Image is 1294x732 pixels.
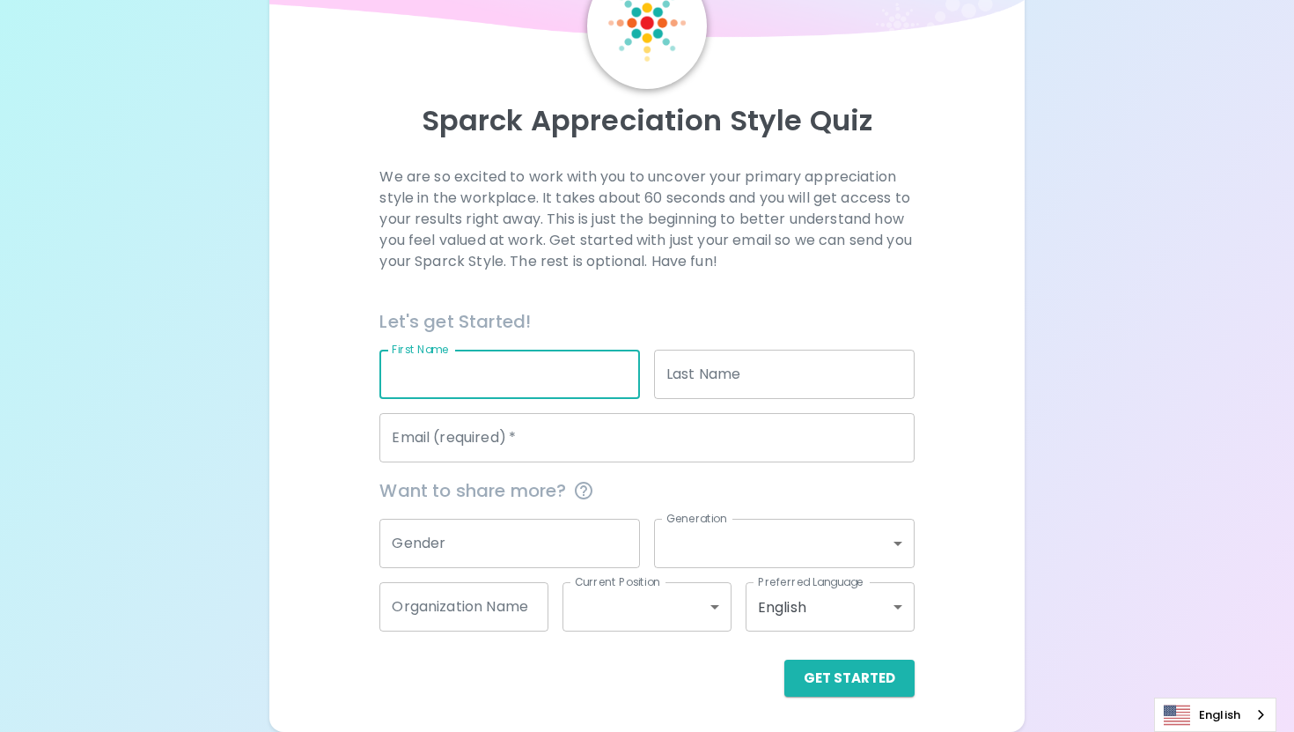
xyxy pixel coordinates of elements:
aside: Language selected: English [1154,698,1276,732]
svg: This information is completely confidential and only used for aggregated appreciation studies at ... [573,480,594,501]
p: Sparck Appreciation Style Quiz [290,103,1003,138]
a: English [1155,699,1276,731]
h6: Let's get Started! [379,307,914,336]
label: Generation [666,511,727,526]
p: We are so excited to work with you to uncover your primary appreciation style in the workplace. I... [379,166,914,272]
div: English [746,582,915,632]
label: Preferred Language [758,574,864,589]
label: First Name [392,342,449,357]
label: Current Position [575,574,660,589]
span: Want to share more? [379,477,914,505]
div: Language [1154,698,1276,732]
button: Get Started [784,660,915,697]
